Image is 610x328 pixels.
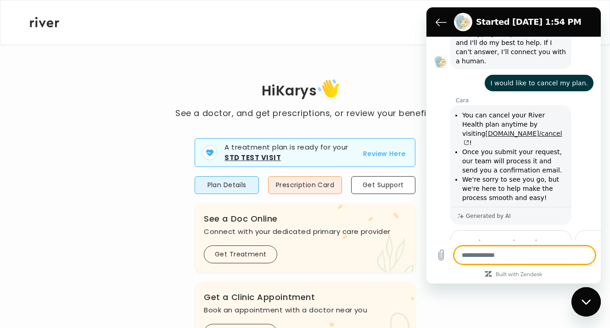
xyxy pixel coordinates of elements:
p: A treatment plan is ready for your [224,142,352,163]
p: Book an appointment with a doctor near you [204,304,406,317]
button: Upload file [6,239,24,257]
button: Prescription Card [268,176,342,194]
iframe: Messaging window [426,7,601,284]
button: Get Treatment [204,245,277,263]
button: Get Support [351,176,415,194]
h3: I want to cancel my plan [157,231,262,240]
button: Plan Details [195,176,259,194]
p: See a doctor, and get prescriptions, or review your benefits [175,107,434,120]
iframe: Button to launch messaging window, conversation in progress [571,287,601,317]
strong: Std Test Visit [224,153,281,162]
h1: Hi Karys [175,76,434,107]
h3: Get a Clinic Appointment [204,291,406,304]
h3: See a Doc Online [204,212,406,225]
button: Review Here [363,148,406,159]
a: Built with Zendesk: Visit the Zendesk website in a new tab [69,265,116,271]
p: Connect with your dedicated primary care provider [204,225,406,238]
